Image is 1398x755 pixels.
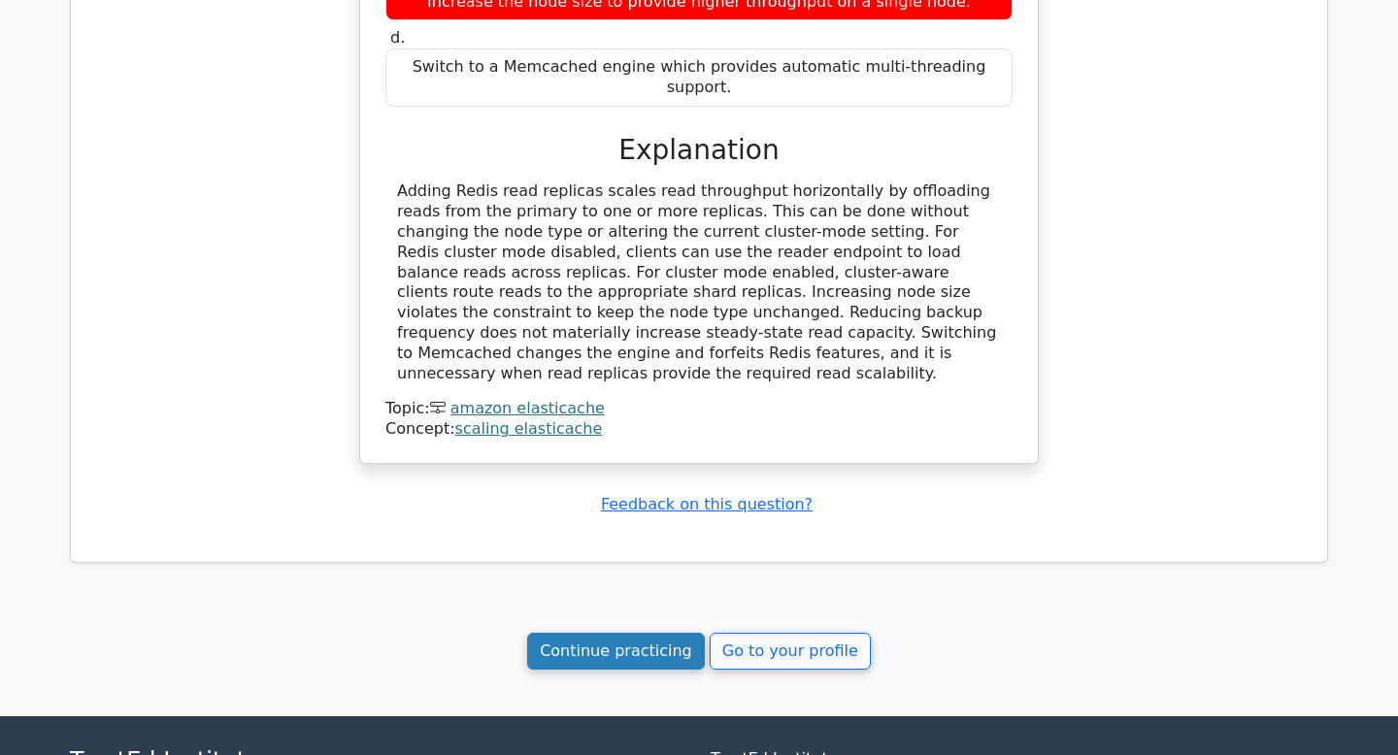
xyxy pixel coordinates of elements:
[385,399,1013,419] div: Topic:
[397,134,1001,167] h3: Explanation
[450,399,605,417] a: amazon elasticache
[601,495,813,513] a: Feedback on this question?
[385,419,1013,440] div: Concept:
[710,633,871,670] a: Go to your profile
[527,633,705,670] a: Continue practicing
[385,49,1013,107] div: Switch to a Memcached engine which provides automatic multi-threading support.
[390,28,405,47] span: d.
[455,419,603,438] a: scaling elasticache
[397,181,1001,383] div: Adding Redis read replicas scales read throughput horizontally by offloading reads from the prima...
